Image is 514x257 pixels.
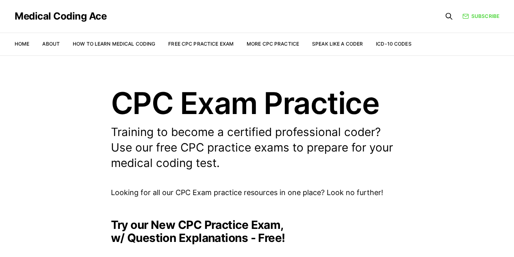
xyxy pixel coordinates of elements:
[111,88,403,118] h1: CPC Exam Practice
[15,11,106,21] a: Medical Coding Ace
[111,187,403,199] p: Looking for all our CPC Exam practice resources in one place? Look no further!
[247,41,299,47] a: More CPC Practice
[376,41,411,47] a: ICD-10 Codes
[312,41,363,47] a: Speak Like a Coder
[111,125,403,171] p: Training to become a certified professional coder? Use our free CPC practice exams to prepare for...
[462,12,499,20] a: Subscribe
[15,41,29,47] a: Home
[42,41,60,47] a: About
[168,41,234,47] a: Free CPC Practice Exam
[111,218,403,244] h2: Try our New CPC Practice Exam, w/ Question Explanations - Free!
[73,41,155,47] a: How to Learn Medical Coding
